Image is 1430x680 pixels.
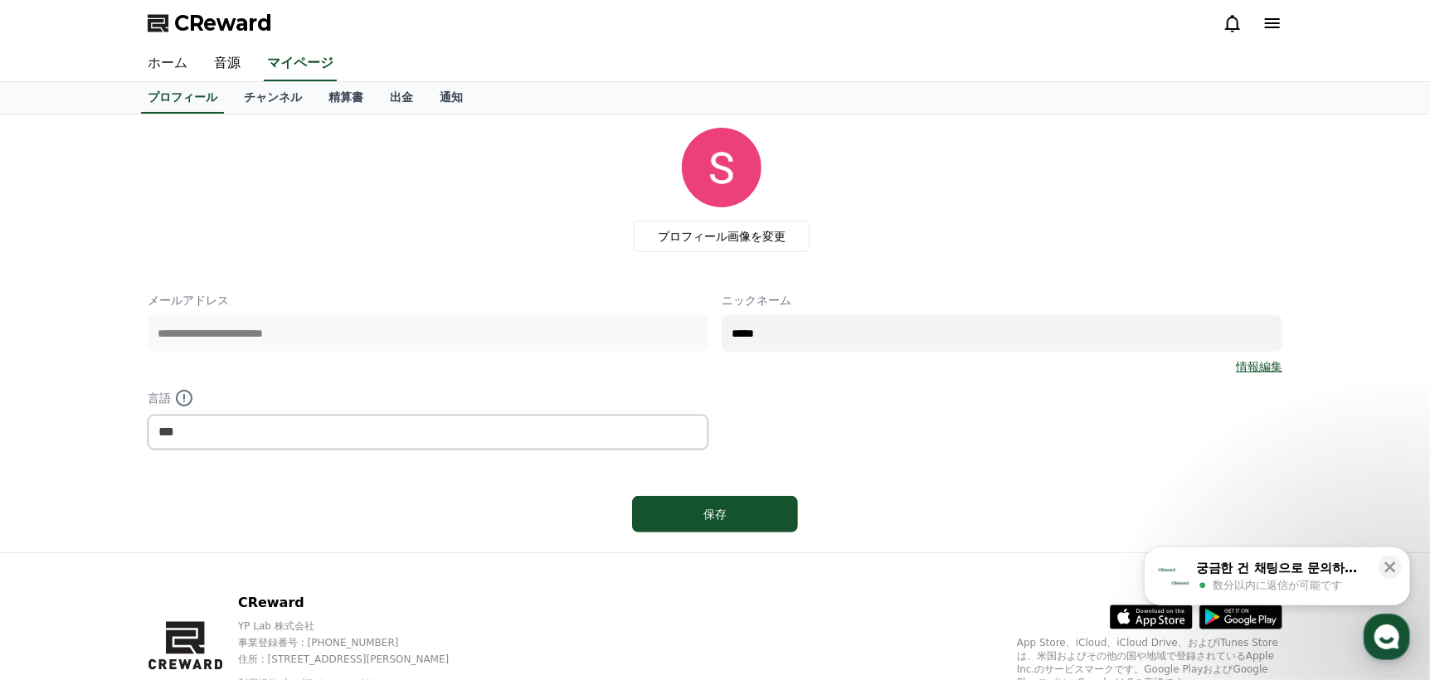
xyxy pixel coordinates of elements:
[634,221,810,252] label: プロフィール画像を変更
[377,82,426,114] a: 出金
[315,82,377,114] a: 精算書
[141,82,224,114] a: プロフィール
[148,10,272,36] a: CReward
[174,10,272,36] span: CReward
[109,526,214,567] a: チャット
[238,593,478,613] p: CReward
[238,636,478,649] p: 事業登録番号 : [PHONE_NUMBER]
[214,526,319,567] a: 設定
[5,526,109,567] a: ホーム
[42,551,72,564] span: ホーム
[682,128,761,207] img: profile_image
[1236,358,1282,375] a: 情報編集
[134,46,201,81] a: ホーム
[201,46,254,81] a: 音源
[148,292,708,308] p: メールアドレス
[264,46,337,81] a: マイページ
[256,551,276,564] span: 設定
[238,619,478,633] p: YP Lab 株式会社
[722,292,1282,308] p: ニックネーム
[632,496,798,532] button: 保存
[148,388,708,408] p: 言語
[231,82,315,114] a: チャンネル
[665,506,765,522] div: 保存
[426,82,476,114] a: 通知
[142,551,182,565] span: チャット
[238,653,478,666] p: 住所 : [STREET_ADDRESS][PERSON_NAME]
